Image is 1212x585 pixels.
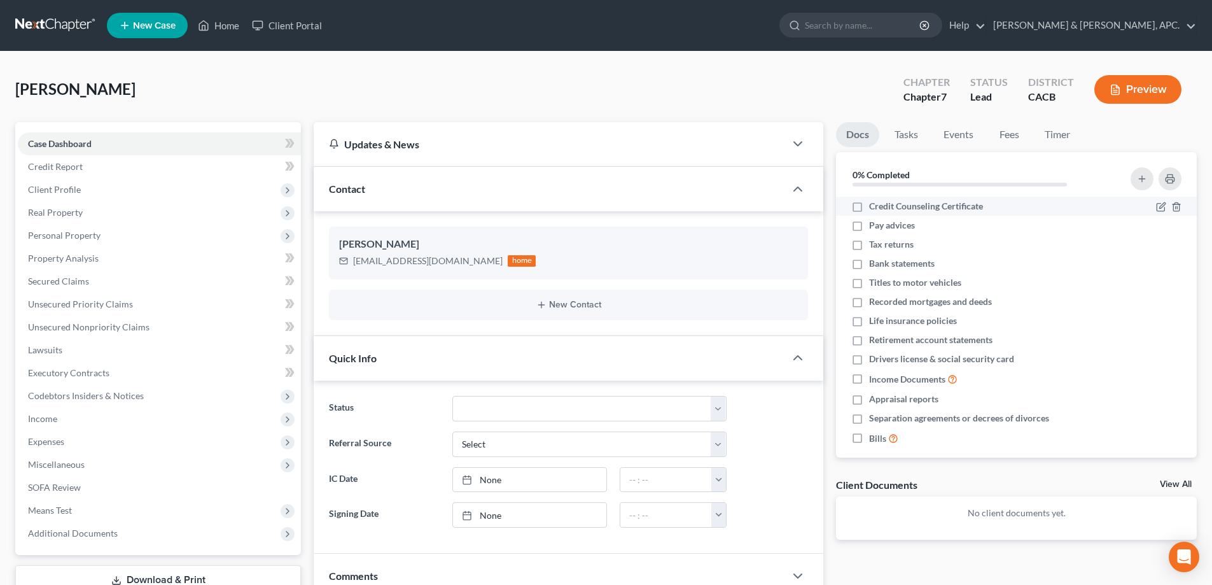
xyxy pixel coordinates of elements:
div: Client Documents [836,478,917,491]
span: 7 [941,90,947,102]
input: -- : -- [620,503,712,527]
span: Lawsuits [28,344,62,355]
label: IC Date [323,467,445,493]
div: Lead [970,90,1008,104]
a: None [453,468,606,492]
button: Preview [1094,75,1181,104]
span: Tax returns [869,238,914,251]
a: [PERSON_NAME] & [PERSON_NAME], APC. [987,14,1196,37]
a: Timer [1034,122,1080,147]
span: [PERSON_NAME] [15,80,136,98]
a: SOFA Review [18,476,301,499]
a: Case Dashboard [18,132,301,155]
span: Case Dashboard [28,138,92,149]
a: Credit Report [18,155,301,178]
input: Search by name... [805,13,921,37]
a: Lawsuits [18,339,301,362]
span: Client Profile [28,184,81,195]
div: [EMAIL_ADDRESS][DOMAIN_NAME] [353,255,503,267]
label: Signing Date [323,502,445,528]
span: Drivers license & social security card [869,353,1014,365]
span: Codebtors Insiders & Notices [28,390,144,401]
span: Income [28,413,57,424]
label: Status [323,396,445,421]
span: Means Test [28,505,72,516]
a: Property Analysis [18,247,301,270]
span: Property Analysis [28,253,99,264]
a: Unsecured Priority Claims [18,293,301,316]
a: Fees [989,122,1029,147]
span: Personal Property [28,230,101,241]
span: Separation agreements or decrees of divorces [869,412,1049,425]
p: No client documents yet. [846,507,1187,519]
span: Life insurance policies [869,314,957,327]
div: Chapter [903,90,950,104]
span: Recorded mortgages and deeds [869,295,992,308]
a: Events [933,122,984,147]
a: None [453,503,606,527]
span: Bank statements [869,257,935,270]
span: Quick Info [329,352,377,364]
span: New Case [133,21,176,31]
span: Real Property [28,207,83,218]
span: Miscellaneous [28,459,85,470]
div: Open Intercom Messenger [1169,542,1199,572]
a: Home [192,14,246,37]
div: home [508,255,536,267]
span: Comments [329,570,378,582]
button: New Contact [339,300,798,310]
a: Unsecured Nonpriority Claims [18,316,301,339]
div: [PERSON_NAME] [339,237,798,252]
span: Appraisal reports [869,393,938,405]
span: Additional Documents [28,528,118,539]
span: SOFA Review [28,482,81,493]
span: Credit Report [28,161,83,172]
div: CACB [1028,90,1074,104]
a: Executory Contracts [18,362,301,384]
input: -- : -- [620,468,712,492]
a: Client Portal [246,14,328,37]
div: Status [970,75,1008,90]
span: Unsecured Priority Claims [28,299,133,309]
span: Contact [329,183,365,195]
a: View All [1160,480,1192,489]
span: Income Documents [869,373,945,386]
a: Secured Claims [18,270,301,293]
strong: 0% Completed [853,169,910,180]
span: Secured Claims [28,276,89,286]
span: Credit Counseling Certificate [869,200,983,213]
span: Executory Contracts [28,367,109,378]
span: Unsecured Nonpriority Claims [28,321,150,332]
label: Referral Source [323,432,445,457]
div: Chapter [903,75,950,90]
span: Retirement account statements [869,334,993,346]
span: Titles to motor vehicles [869,276,961,289]
a: Tasks [884,122,928,147]
a: Docs [836,122,879,147]
span: Pay advices [869,219,915,232]
a: Help [943,14,986,37]
div: District [1028,75,1074,90]
span: Bills [869,432,886,445]
div: Updates & News [329,137,770,151]
span: Expenses [28,436,64,447]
